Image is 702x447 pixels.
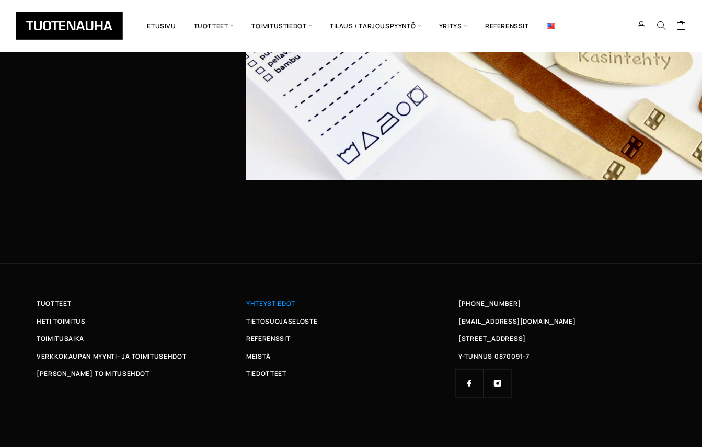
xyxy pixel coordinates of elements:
a: Verkkokaupan myynti- ja toimitusehdot [37,351,246,362]
a: Yhteystiedot [246,298,456,309]
a: Meistä [246,351,456,362]
span: Verkkokaupan myynti- ja toimitusehdot [37,351,186,362]
a: Facebook [455,369,484,397]
span: [STREET_ADDRESS] [458,333,525,344]
span: Tiedotteet [246,368,286,379]
a: [PHONE_NUMBER] [458,298,521,309]
span: Yhteystiedot [246,298,295,309]
a: [EMAIL_ADDRESS][DOMAIN_NAME] [458,316,576,327]
a: Toimitusaika [37,333,246,344]
a: Referenssit [476,8,538,44]
a: Instagram [484,369,512,397]
img: Tuotenauha Oy [16,12,123,40]
a: Heti toimitus [37,316,246,327]
a: Referenssit [246,333,456,344]
a: Cart [676,20,686,33]
a: [PERSON_NAME] toimitusehdot [37,368,246,379]
a: Tiedotteet [246,368,456,379]
span: Tilaus / Tarjouspyyntö [321,8,430,44]
a: My Account [631,21,652,30]
span: Tietosuojaseloste [246,316,317,327]
span: Referenssit [246,333,290,344]
a: Tietosuojaseloste [246,316,456,327]
span: Toimitusaika [37,333,84,344]
span: Y-TUNNUS 0870091-7 [458,351,530,362]
a: Tuotteet [37,298,246,309]
span: Meistä [246,351,271,362]
span: Toimitustiedot [243,8,321,44]
span: Tuotteet [185,8,243,44]
span: Heti toimitus [37,316,86,327]
span: Tuotteet [37,298,71,309]
img: English [547,23,555,29]
a: Etusivu [138,8,185,44]
button: Search [651,21,671,30]
span: Yritys [430,8,476,44]
span: [PERSON_NAME] toimitusehdot [37,368,149,379]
